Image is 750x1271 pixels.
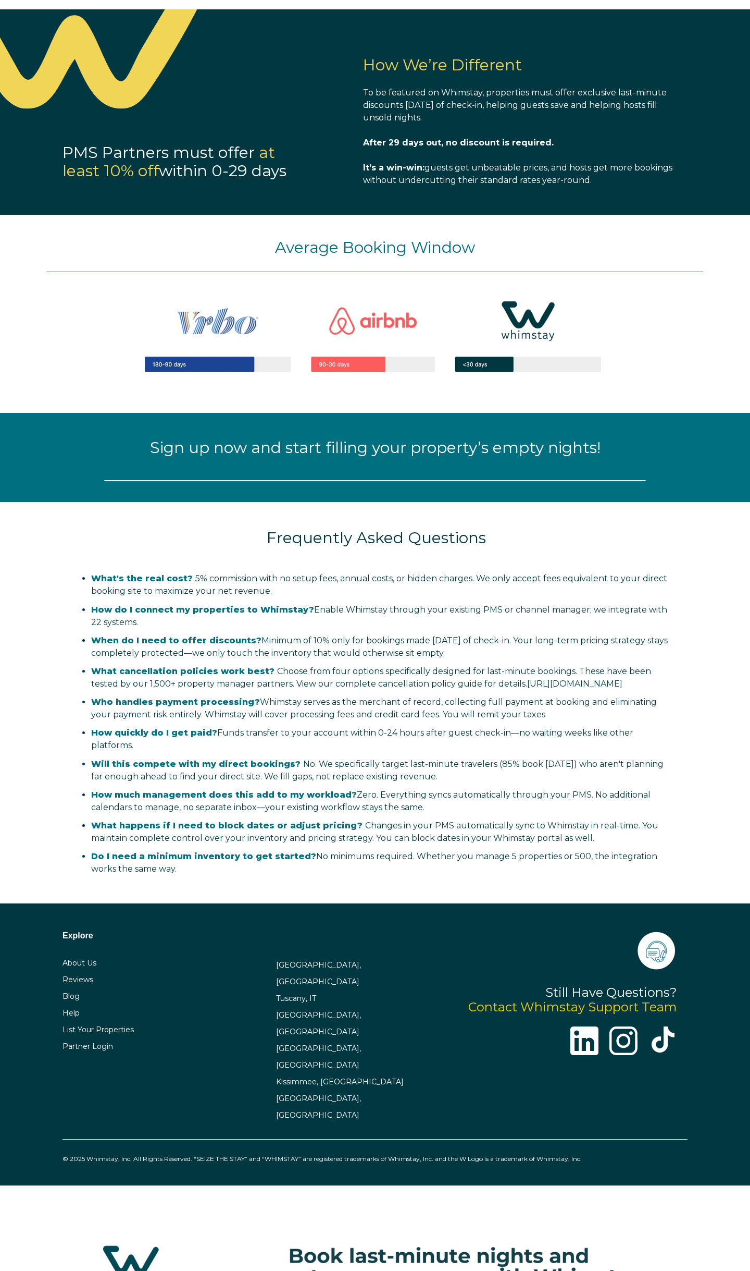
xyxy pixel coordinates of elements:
a: Reviews [63,975,93,984]
span: What cancellation policies work best? [91,666,274,676]
a: Vínculo https://salespage.whimstay.com/cancellation-policy-options [527,679,622,689]
span: Enable Whimstay through your existing PMS or channel manager; we integrate with 22 systems. [91,605,667,627]
span: 5% commission with no setup fees, annual costs, or hidden charges. We only accept fees equivalent... [91,573,667,596]
span: only for bookings made [DATE] of check-in. Your long-term pricing strategy stays completely prote... [91,635,668,658]
a: Help [63,1008,80,1018]
span: Will this compete with my direct bookings? [91,759,301,769]
a: Contact Whimstay Support Team [468,999,677,1015]
span: Average Booking Window [275,238,475,257]
span: Minimum of 10% [261,635,330,645]
span: What happens if I need to block dates or adjust pricing? [91,821,362,830]
span: guests get unbeatable prices, and hosts get more bookings without undercutting their standard rat... [363,163,672,185]
span: To be featured on Whimstay, properties must offer exclusive last-minute discounts [DATE] of check... [363,88,667,123]
strong: How quickly do I get paid? [91,728,217,738]
a: [GEOGRAPHIC_DATA], [GEOGRAPHIC_DATA] [276,1094,361,1120]
strong: How do I connect my properties to Whimstay? [91,605,314,615]
span: Whimstay serves as the merchant of record, collecting full payment at booking and eliminating you... [91,697,657,719]
img: linkedin-logo [570,1026,598,1055]
a: About Us [63,958,96,968]
a: Blog [63,992,80,1001]
span: © 2025 Whimstay, Inc. All Rights Reserved. “SEIZE THE STAY” and “WHIMSTAY” are registered tradema... [63,1155,582,1163]
a: List Your Properties [63,1025,134,1034]
span: Funds transfer to your account within 0-24 hours after guest check-in—no waiting weeks like other... [91,728,633,750]
strong: When do I need to offer discounts? [91,635,261,645]
strong: How much management does this add to my workload? [91,790,357,800]
span: Explore [63,931,93,940]
strong: Who handles payment processing? [91,697,260,707]
span: Still Have Questions? [545,985,677,1000]
span: No. We specifically target last-minute travelers (85% book [DATE]) who aren't planning far enough... [91,759,664,781]
a: Kissimmee, [GEOGRAPHIC_DATA] [276,1077,404,1086]
a: [GEOGRAPHIC_DATA], [GEOGRAPHIC_DATA] [276,1010,361,1036]
span: at least 10% off [63,143,275,180]
span: No minimums required. Whether you manage 5 properties or 500, the integration works the same way. [91,851,657,874]
img: icons-21 [635,930,677,971]
span: It’s a win-win: [363,163,424,173]
a: [GEOGRAPHIC_DATA], [GEOGRAPHIC_DATA] [276,960,361,986]
img: instagram [609,1026,637,1055]
span: PMS Partners must offer within 0-29 days [63,143,286,180]
a: Tuscany, IT [276,994,316,1003]
span: Frequently Asked Questions [267,528,486,547]
img: Captura de pantalla 2025-05-06 a la(s) 5.25.03 p.m. [109,272,641,399]
span: After 29 days out, no discount is required. [363,138,554,148]
a: Partner Login [63,1042,113,1051]
span: Changes in your PMS automatically sync to Whimstay in real-time. You maintain complete control ov... [91,821,658,843]
span: Sign up now and start filling your property’s empty nights! [150,438,601,457]
span: Choose from four options specifically designed for last-minute bookings. These have been tested b... [91,666,651,689]
span: How We’re Different [363,55,522,75]
span: What's the real cost? [91,573,193,583]
strong: Do I need a minimum inventory to get started? [91,851,316,861]
img: tik-tok [650,1026,676,1053]
span: Zero. Everything syncs automatically through your PMS. No additional calendars to manage, no sepa... [91,790,651,812]
a: [GEOGRAPHIC_DATA], [GEOGRAPHIC_DATA] [276,1044,361,1070]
